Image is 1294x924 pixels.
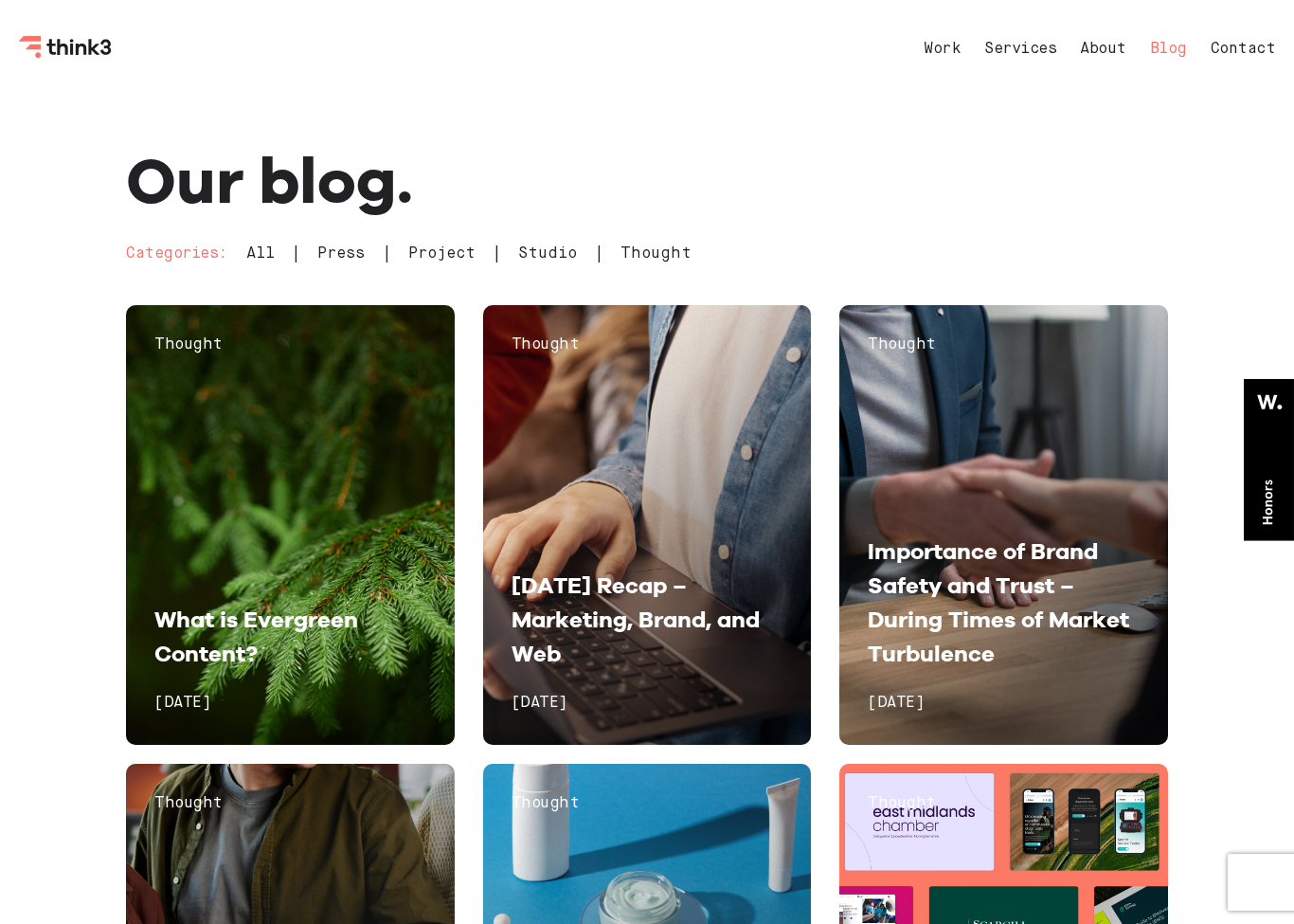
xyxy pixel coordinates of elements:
[518,246,577,263] span: Studio
[868,337,936,353] span: Thought
[492,246,502,262] span: |
[291,246,301,262] span: |
[594,246,604,262] span: |
[512,571,760,667] span: [DATE] Recap – Marketing, Brand, and Web
[154,606,358,667] span: What is Evergreen Content?
[1150,42,1187,57] a: Blog
[924,42,961,57] a: Work
[317,246,365,263] span: Press
[984,42,1056,57] a: Services
[126,146,1168,214] h1: Our blog.
[1080,42,1126,57] a: About
[868,537,1129,667] span: Importance of Brand Safety and Trust – During Times of Market Turbulence
[382,246,392,262] span: |
[512,796,580,811] span: Thought
[19,44,114,62] a: Think3 Logo
[154,796,223,811] span: Thought
[154,696,210,711] span: [DATE]
[512,696,567,711] span: [DATE]
[246,246,275,263] span: All
[620,246,692,263] span: Thought
[126,243,227,267] h3: Categories:
[1211,42,1276,57] a: Contact
[512,337,580,353] span: Thought
[868,696,924,711] span: [DATE]
[408,246,476,263] span: Project
[154,337,223,353] span: Thought
[868,796,936,811] span: Thought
